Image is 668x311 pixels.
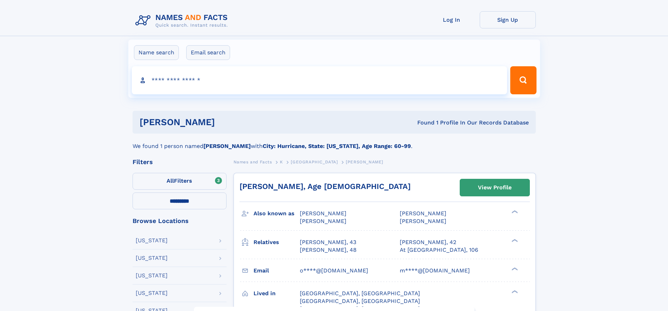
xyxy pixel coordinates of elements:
[254,265,300,277] h3: Email
[316,119,529,127] div: Found 1 Profile In Our Records Database
[136,290,168,296] div: [US_STATE]
[300,298,420,304] span: [GEOGRAPHIC_DATA], [GEOGRAPHIC_DATA]
[234,157,272,166] a: Names and Facts
[400,210,446,217] span: [PERSON_NAME]
[400,238,456,246] a: [PERSON_NAME], 42
[186,45,230,60] label: Email search
[300,238,356,246] a: [PERSON_NAME], 43
[510,266,518,271] div: ❯
[203,143,251,149] b: [PERSON_NAME]
[300,218,346,224] span: [PERSON_NAME]
[254,208,300,219] h3: Also known as
[133,159,227,165] div: Filters
[300,246,357,254] a: [PERSON_NAME], 48
[510,289,518,294] div: ❯
[478,180,512,196] div: View Profile
[133,218,227,224] div: Browse Locations
[510,66,536,94] button: Search Button
[280,157,283,166] a: K
[254,288,300,299] h3: Lived in
[136,255,168,261] div: [US_STATE]
[134,45,179,60] label: Name search
[510,210,518,214] div: ❯
[480,11,536,28] a: Sign Up
[133,134,536,150] div: We found 1 person named with .
[133,173,227,190] label: Filters
[291,157,338,166] a: [GEOGRAPHIC_DATA]
[136,238,168,243] div: [US_STATE]
[136,273,168,278] div: [US_STATE]
[400,218,446,224] span: [PERSON_NAME]
[460,179,529,196] a: View Profile
[167,177,174,184] span: All
[300,210,346,217] span: [PERSON_NAME]
[400,246,478,254] a: At [GEOGRAPHIC_DATA], 106
[300,290,420,297] span: [GEOGRAPHIC_DATA], [GEOGRAPHIC_DATA]
[346,160,383,164] span: [PERSON_NAME]
[263,143,411,149] b: City: Hurricane, State: [US_STATE], Age Range: 60-99
[280,160,283,164] span: K
[254,236,300,248] h3: Relatives
[424,11,480,28] a: Log In
[133,11,234,30] img: Logo Names and Facts
[239,182,411,191] a: [PERSON_NAME], Age [DEMOGRAPHIC_DATA]
[132,66,507,94] input: search input
[510,238,518,243] div: ❯
[291,160,338,164] span: [GEOGRAPHIC_DATA]
[140,118,316,127] h1: [PERSON_NAME]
